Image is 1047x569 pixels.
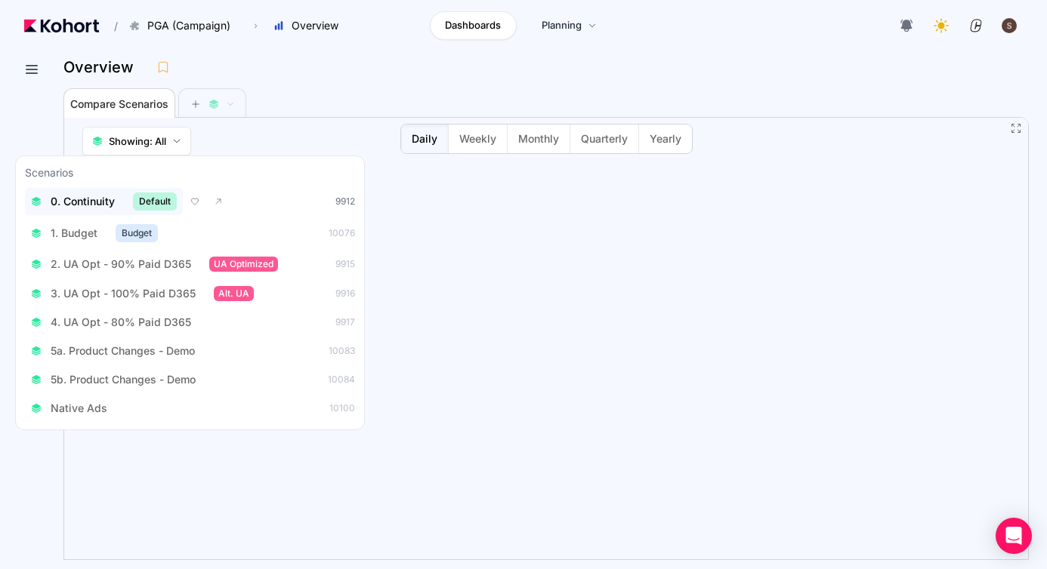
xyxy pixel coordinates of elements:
[581,131,628,146] span: Quarterly
[25,396,122,420] button: Native Ads
[51,286,196,301] span: 3. UA Opt - 100% Paid D365
[109,134,166,149] span: Showing: All
[51,343,195,358] span: 5a. Product Changes - Demo
[638,125,692,153] button: Yearly
[25,281,260,306] button: 3. UA Opt - 100% Paid D365Alt. UA
[147,18,230,33] span: PGA (Campaign)
[51,194,115,209] span: 0. Continuity
[265,13,354,38] button: Overview
[51,226,97,241] span: 1. Budget
[214,286,254,301] span: Alt. UA
[133,192,177,211] span: Default
[70,99,168,109] span: Compare Scenarios
[251,20,261,32] span: ›
[507,125,570,153] button: Monthly
[401,125,448,153] button: Daily
[25,165,73,183] h3: Scenarios
[51,372,196,387] span: 5b. Product Changes - Demo
[63,60,143,75] h3: Overview
[335,258,355,270] span: 9915
[25,220,164,247] button: 1. BudgetBudget
[430,11,517,40] a: Dashboards
[335,288,355,300] span: 9916
[51,315,191,330] span: 4. UA Opt - 80% Paid D365
[292,18,338,33] span: Overview
[329,402,355,414] span: 10100
[25,368,211,392] button: 5b. Product Changes - Demo
[121,13,246,38] button: PGA (Campaign)
[459,131,496,146] span: Weekly
[25,310,206,334] button: 4. UA Opt - 80% Paid D365
[445,18,501,33] span: Dashboards
[448,125,507,153] button: Weekly
[518,131,559,146] span: Monthly
[329,227,355,239] span: 10076
[335,316,355,328] span: 9917
[526,11,613,40] a: Planning
[25,339,210,363] button: 5a. Product Changes - Demo
[209,257,278,272] span: UA Optimized
[328,374,355,386] span: 10084
[968,18,984,33] img: logo_ConcreteSoftwareLogo_20230810134128192030.png
[570,125,638,153] button: Quarterly
[116,224,158,242] span: Budget
[335,195,355,208] span: 9912
[24,19,99,32] img: Kohort logo
[996,518,1032,554] div: Open Intercom Messenger
[412,131,437,146] span: Daily
[82,127,191,155] button: Showing: All
[1010,122,1022,134] button: Fullscreen
[25,251,284,276] button: 2. UA Opt - 90% Paid D365UA Optimized
[329,345,355,357] span: 10083
[102,18,118,34] span: /
[25,188,183,215] button: 0. ContinuityDefault
[650,131,681,146] span: Yearly
[51,257,191,272] span: 2. UA Opt - 90% Paid D365
[51,401,107,416] span: Native Ads
[542,18,582,33] span: Planning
